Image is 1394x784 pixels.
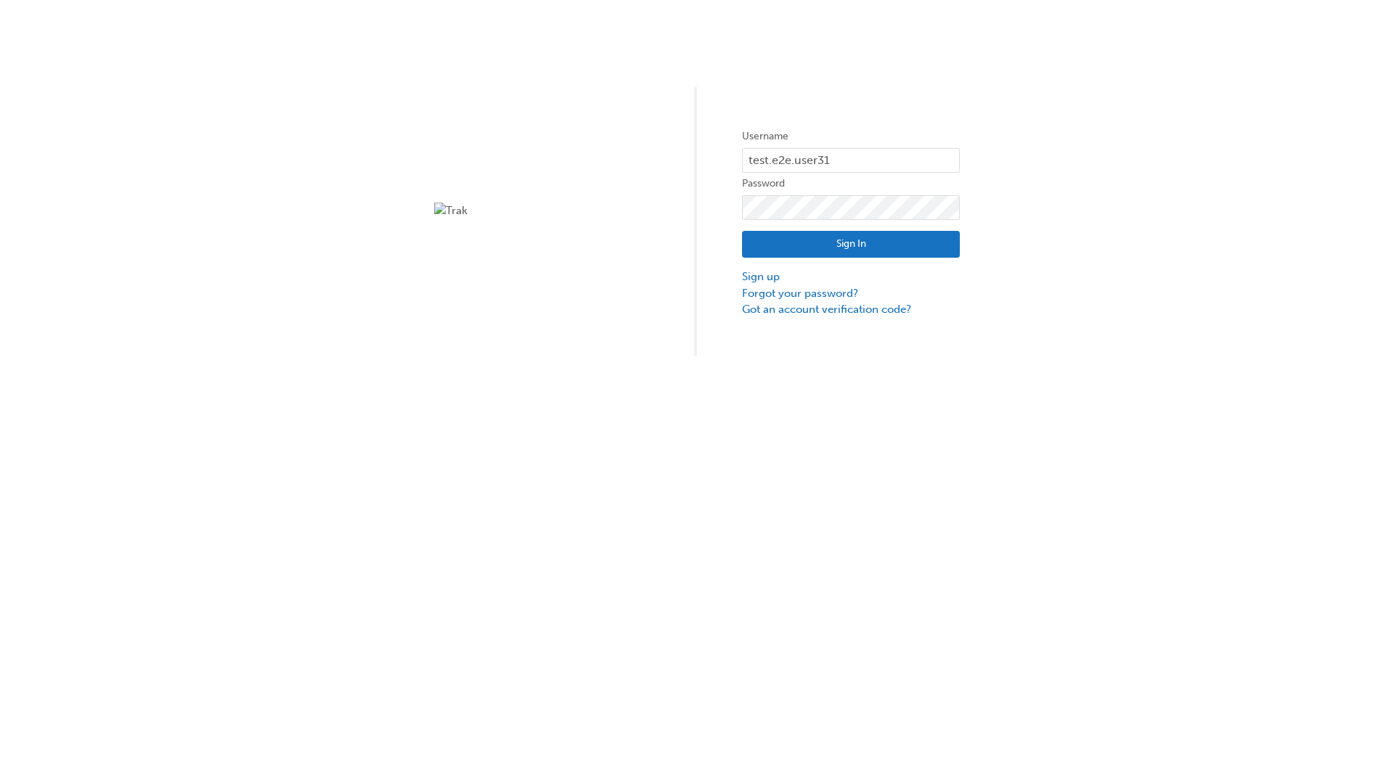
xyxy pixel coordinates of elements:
[742,269,960,285] a: Sign up
[742,285,960,302] a: Forgot your password?
[742,301,960,318] a: Got an account verification code?
[434,203,652,219] img: Trak
[742,175,960,192] label: Password
[742,231,960,258] button: Sign In
[742,148,960,173] input: Username
[742,128,960,145] label: Username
